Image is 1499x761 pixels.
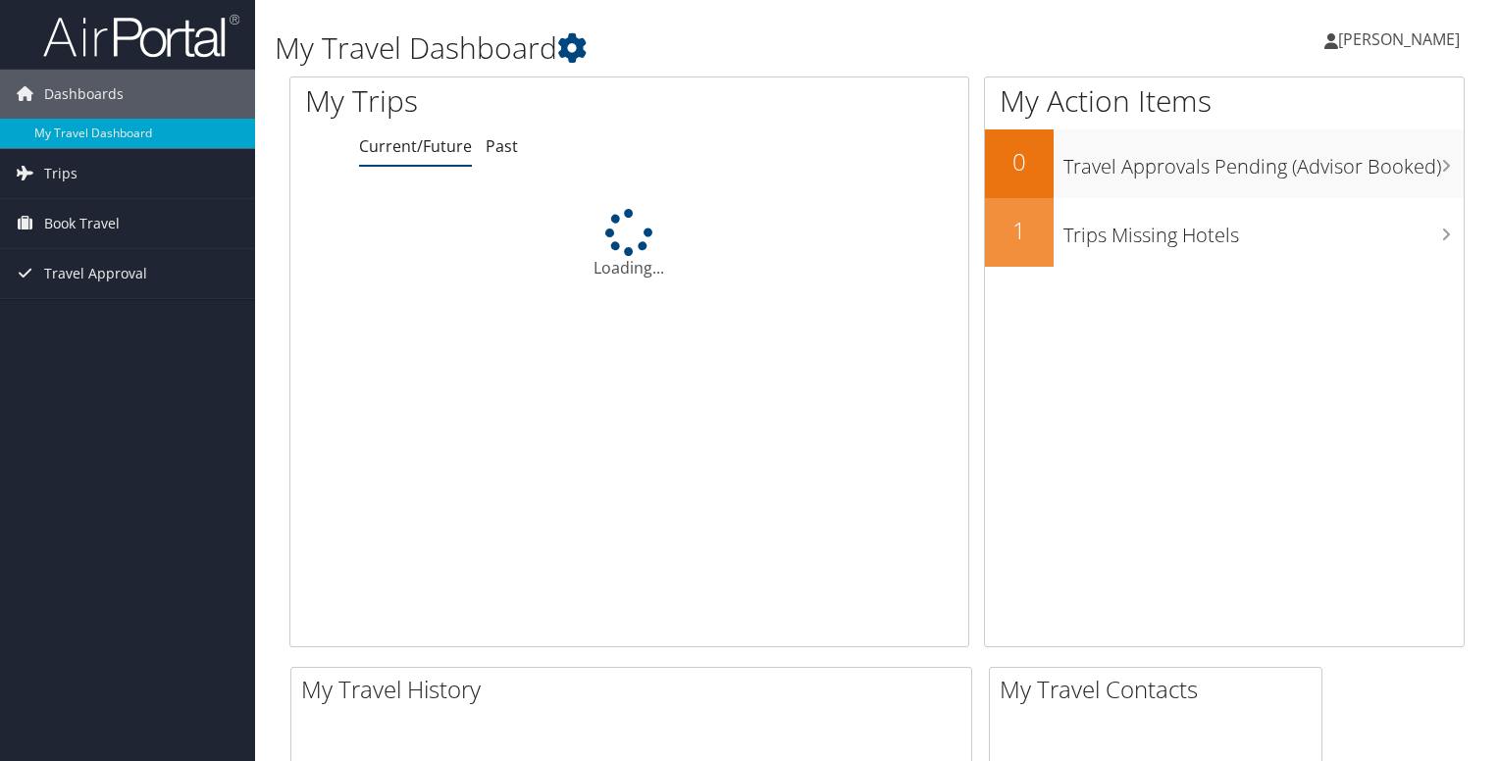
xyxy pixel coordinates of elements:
span: Travel Approval [44,249,147,298]
a: Past [486,135,518,157]
a: [PERSON_NAME] [1324,10,1479,69]
h2: My Travel Contacts [1000,673,1321,706]
h2: My Travel History [301,673,971,706]
h2: 1 [985,214,1054,247]
h1: My Travel Dashboard [275,27,1078,69]
h2: 0 [985,145,1054,178]
h1: My Trips [305,80,671,122]
span: [PERSON_NAME] [1338,28,1460,50]
a: Current/Future [359,135,472,157]
a: 0Travel Approvals Pending (Advisor Booked) [985,129,1464,198]
h3: Travel Approvals Pending (Advisor Booked) [1063,143,1464,180]
h1: My Action Items [985,80,1464,122]
span: Book Travel [44,199,120,248]
span: Dashboards [44,70,124,119]
h3: Trips Missing Hotels [1063,212,1464,249]
div: Loading... [290,209,968,279]
a: 1Trips Missing Hotels [985,198,1464,267]
img: airportal-logo.png [43,13,239,59]
span: Trips [44,149,78,198]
